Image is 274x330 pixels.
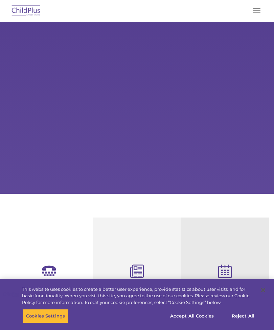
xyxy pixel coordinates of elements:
button: Accept All Cookies [166,309,218,323]
img: ChildPlus by Procare Solutions [10,3,42,19]
button: Cookies Settings [22,309,69,323]
button: Reject All [222,309,264,323]
button: Close [256,283,271,298]
div: This website uses cookies to create a better user experience, provide statistics about user visit... [22,286,255,306]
